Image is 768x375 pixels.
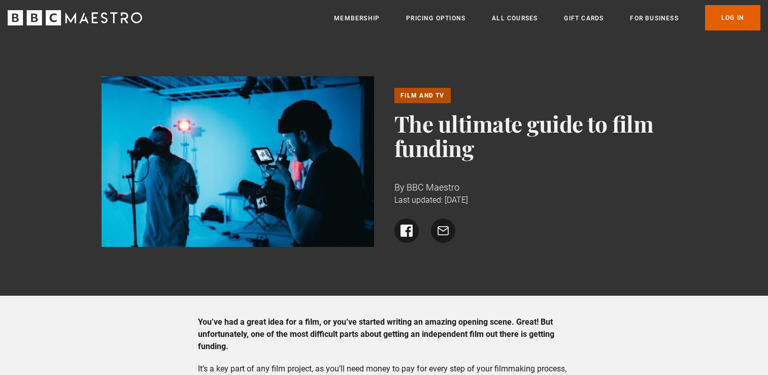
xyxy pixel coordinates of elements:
[492,13,538,23] a: All Courses
[394,88,451,103] a: Film and TV
[407,182,459,193] span: BBC Maestro
[334,5,760,30] nav: Primary
[394,182,405,193] span: By
[334,13,380,23] a: Membership
[564,13,604,23] a: Gift Cards
[705,5,760,30] a: Log In
[102,76,374,247] img: A film set
[394,111,667,160] h1: The ultimate guide to film funding
[8,10,142,25] svg: BBC Maestro
[406,13,465,23] a: Pricing Options
[394,195,468,205] time: Last updated: [DATE]
[198,317,554,351] strong: You’ve had a great idea for a film, or you’ve started writing an amazing opening scene. Great! Bu...
[630,13,678,23] a: For business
